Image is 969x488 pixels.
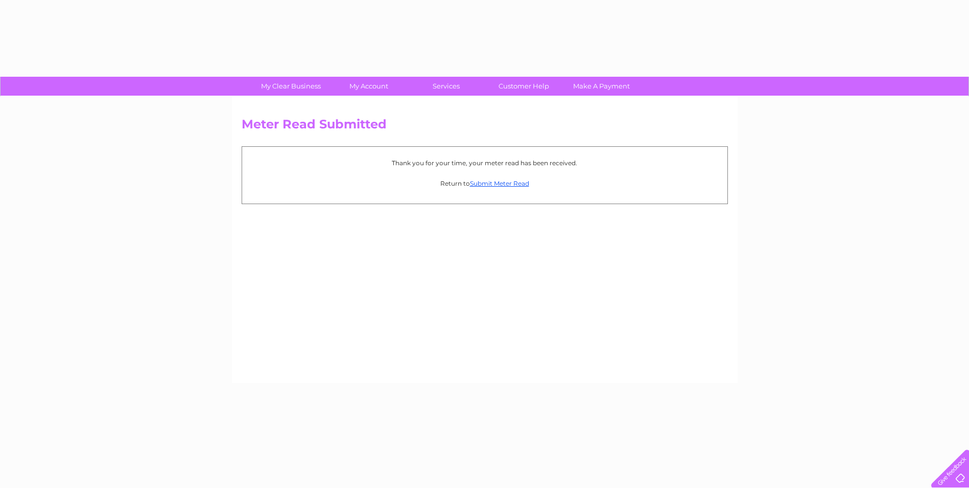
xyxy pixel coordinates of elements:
[326,77,411,96] a: My Account
[247,158,722,168] p: Thank you for your time, your meter read has been received.
[249,77,333,96] a: My Clear Business
[247,179,722,188] p: Return to
[482,77,566,96] a: Customer Help
[470,180,529,187] a: Submit Meter Read
[242,117,728,137] h2: Meter Read Submitted
[559,77,644,96] a: Make A Payment
[404,77,488,96] a: Services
